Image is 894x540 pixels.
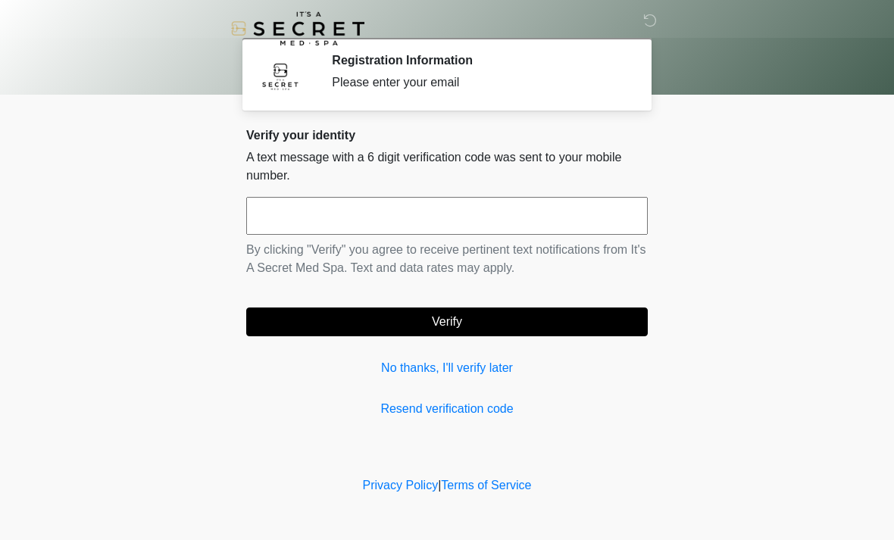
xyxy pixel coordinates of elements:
[363,479,439,492] a: Privacy Policy
[332,73,625,92] div: Please enter your email
[441,479,531,492] a: Terms of Service
[438,479,441,492] a: |
[246,128,648,142] h2: Verify your identity
[246,359,648,377] a: No thanks, I'll verify later
[246,148,648,185] p: A text message with a 6 digit verification code was sent to your mobile number.
[246,400,648,418] a: Resend verification code
[231,11,364,45] img: It's A Secret Med Spa Logo
[258,53,303,98] img: Agent Avatar
[246,241,648,277] p: By clicking "Verify" you agree to receive pertinent text notifications from It's A Secret Med Spa...
[246,307,648,336] button: Verify
[332,53,625,67] h2: Registration Information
